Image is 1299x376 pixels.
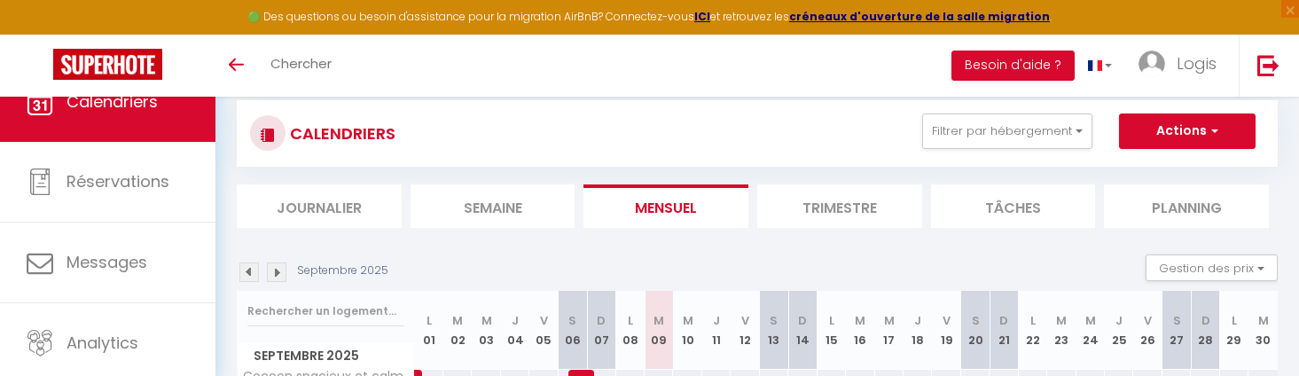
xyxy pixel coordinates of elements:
[990,291,1018,370] th: 21
[583,184,748,228] li: Mensuel
[443,291,472,370] th: 02
[818,291,846,370] th: 15
[770,312,778,329] abbr: S
[247,295,404,327] input: Rechercher un logement...
[1030,312,1036,329] abbr: L
[757,184,922,228] li: Trimestre
[904,291,932,370] th: 18
[529,291,558,370] th: 05
[238,343,414,369] span: Septembre 2025
[597,312,606,329] abbr: D
[512,312,519,329] abbr: J
[1105,291,1133,370] th: 25
[286,114,395,153] h3: CALENDRIERS
[426,312,432,329] abbr: L
[415,291,443,370] th: 01
[846,291,874,370] th: 16
[1085,312,1096,329] abbr: M
[1191,291,1219,370] th: 28
[875,291,904,370] th: 17
[932,291,960,370] th: 19
[297,262,388,279] p: Septembre 2025
[788,291,817,370] th: 14
[702,291,731,370] th: 11
[1177,52,1217,74] span: Logis
[1133,291,1162,370] th: 26
[1257,54,1279,76] img: logout
[1201,312,1210,329] abbr: D
[673,291,701,370] th: 10
[741,312,749,329] abbr: V
[1115,312,1123,329] abbr: J
[1248,291,1278,370] th: 30
[237,184,402,228] li: Journalier
[452,312,463,329] abbr: M
[568,312,576,329] abbr: S
[1173,312,1181,329] abbr: S
[829,312,834,329] abbr: L
[1047,291,1076,370] th: 23
[67,90,158,113] span: Calendriers
[798,312,807,329] abbr: D
[616,291,645,370] th: 08
[257,35,345,97] a: Chercher
[1104,184,1269,228] li: Planning
[653,312,664,329] abbr: M
[1119,114,1256,149] button: Actions
[1232,312,1237,329] abbr: L
[713,312,720,329] abbr: J
[481,312,492,329] abbr: M
[972,312,980,329] abbr: S
[683,312,693,329] abbr: M
[645,291,673,370] th: 09
[501,291,529,370] th: 04
[789,9,1050,24] a: créneaux d'ouverture de la salle migration
[1220,291,1248,370] th: 29
[1139,51,1165,77] img: ...
[855,312,865,329] abbr: M
[411,184,575,228] li: Semaine
[999,312,1008,329] abbr: D
[628,312,633,329] abbr: L
[760,291,788,370] th: 13
[540,312,548,329] abbr: V
[1146,255,1278,281] button: Gestion des prix
[694,9,710,24] a: ICI
[961,291,990,370] th: 20
[1258,312,1269,329] abbr: M
[587,291,615,370] th: 07
[1162,291,1191,370] th: 27
[67,332,138,354] span: Analytics
[53,49,162,80] img: Super Booking
[1019,291,1047,370] th: 22
[914,312,921,329] abbr: J
[931,184,1096,228] li: Tâches
[884,312,895,329] abbr: M
[1144,312,1152,329] abbr: V
[472,291,500,370] th: 03
[270,54,332,73] span: Chercher
[559,291,587,370] th: 06
[731,291,759,370] th: 12
[1056,312,1067,329] abbr: M
[951,51,1075,81] button: Besoin d'aide ?
[67,170,169,192] span: Réservations
[922,114,1092,149] button: Filtrer par hébergement
[1076,291,1105,370] th: 24
[943,312,951,329] abbr: V
[67,251,147,273] span: Messages
[1125,35,1239,97] a: ... Logis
